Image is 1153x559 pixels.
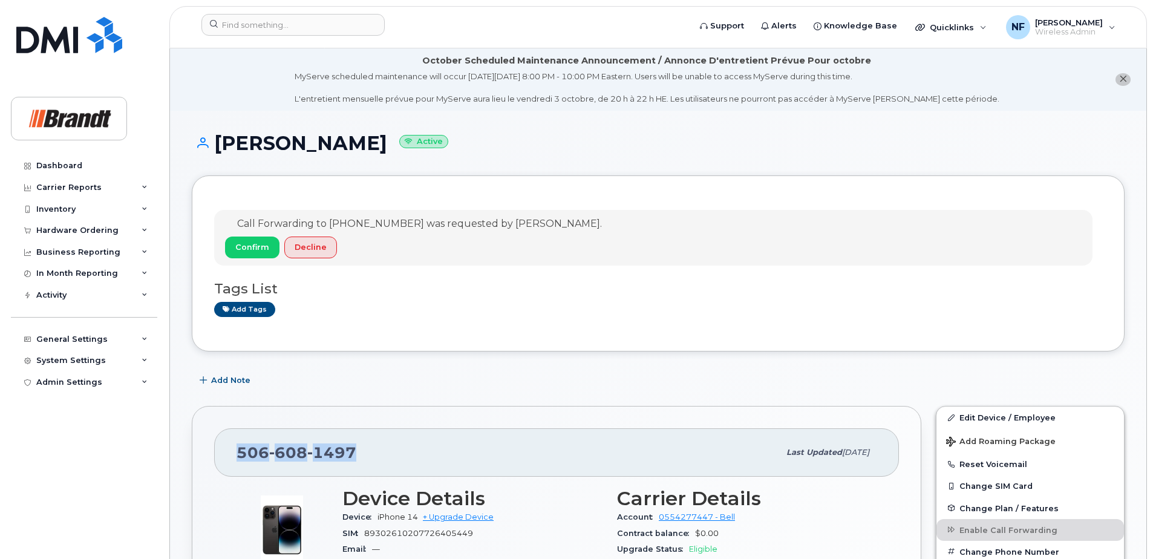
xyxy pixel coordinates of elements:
span: 506 [237,443,356,462]
span: Confirm [235,241,269,253]
button: Add Roaming Package [936,428,1124,453]
span: — [372,544,380,554]
span: Decline [295,241,327,253]
button: Change Plan / Features [936,497,1124,519]
h1: [PERSON_NAME] [192,132,1125,154]
span: Account [617,512,659,521]
button: Add Note [192,370,261,391]
span: 89302610207726405449 [364,529,473,538]
span: [DATE] [842,448,869,457]
small: Active [399,135,448,149]
span: Call Forwarding to [PHONE_NUMBER] was requested by [PERSON_NAME]. [237,218,602,229]
span: SIM [342,529,364,538]
span: Eligible [689,544,717,554]
button: close notification [1115,73,1131,86]
button: Enable Call Forwarding [936,519,1124,541]
div: MyServe scheduled maintenance will occur [DATE][DATE] 8:00 PM - 10:00 PM Eastern. Users will be u... [295,71,999,105]
span: Change Plan / Features [959,503,1059,512]
a: Add tags [214,302,275,317]
span: Email [342,544,372,554]
span: Add Note [211,374,250,386]
div: October Scheduled Maintenance Announcement / Annonce D'entretient Prévue Pour octobre [422,54,871,67]
button: Decline [284,237,337,258]
span: Device [342,512,377,521]
span: iPhone 14 [377,512,418,521]
a: + Upgrade Device [423,512,494,521]
a: 0554277447 - Bell [659,512,735,521]
h3: Tags List [214,281,1102,296]
button: Confirm [225,237,279,258]
span: Last updated [786,448,842,457]
span: Upgrade Status [617,544,689,554]
button: Reset Voicemail [936,453,1124,475]
span: $0.00 [695,529,719,538]
a: Edit Device / Employee [936,407,1124,428]
span: Contract balance [617,529,695,538]
h3: Device Details [342,488,603,509]
span: Add Roaming Package [946,437,1056,448]
h3: Carrier Details [617,488,877,509]
span: Enable Call Forwarding [959,525,1057,534]
span: 1497 [307,443,356,462]
span: 608 [269,443,307,462]
button: Change SIM Card [936,475,1124,497]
